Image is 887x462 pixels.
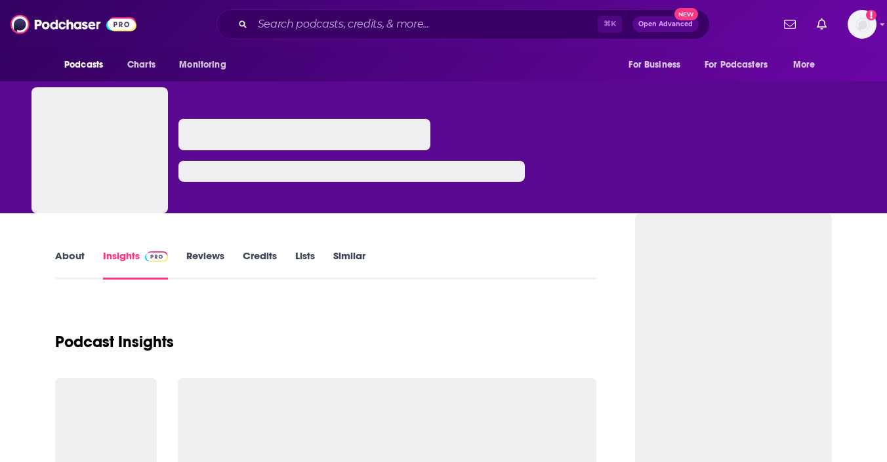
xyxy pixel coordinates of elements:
[55,249,85,280] a: About
[179,56,226,74] span: Monitoring
[632,16,699,32] button: Open AdvancedNew
[866,10,877,20] svg: Add a profile image
[64,56,103,74] span: Podcasts
[629,56,680,74] span: For Business
[619,52,697,77] button: open menu
[638,21,693,28] span: Open Advanced
[10,12,136,37] img: Podchaser - Follow, Share and Rate Podcasts
[186,249,224,280] a: Reviews
[333,249,365,280] a: Similar
[55,52,120,77] button: open menu
[127,56,155,74] span: Charts
[170,52,243,77] button: open menu
[674,8,698,20] span: New
[848,10,877,39] button: Show profile menu
[217,9,710,39] div: Search podcasts, credits, & more...
[779,13,801,35] a: Show notifications dropdown
[253,14,598,35] input: Search podcasts, credits, & more...
[103,249,168,280] a: InsightsPodchaser Pro
[848,10,877,39] img: User Profile
[705,56,768,74] span: For Podcasters
[793,56,815,74] span: More
[848,10,877,39] span: Logged in as mgalandak
[784,52,832,77] button: open menu
[119,52,163,77] a: Charts
[598,16,622,33] span: ⌘ K
[55,332,174,352] h1: Podcast Insights
[696,52,787,77] button: open menu
[145,251,168,262] img: Podchaser Pro
[295,249,315,280] a: Lists
[812,13,832,35] a: Show notifications dropdown
[243,249,277,280] a: Credits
